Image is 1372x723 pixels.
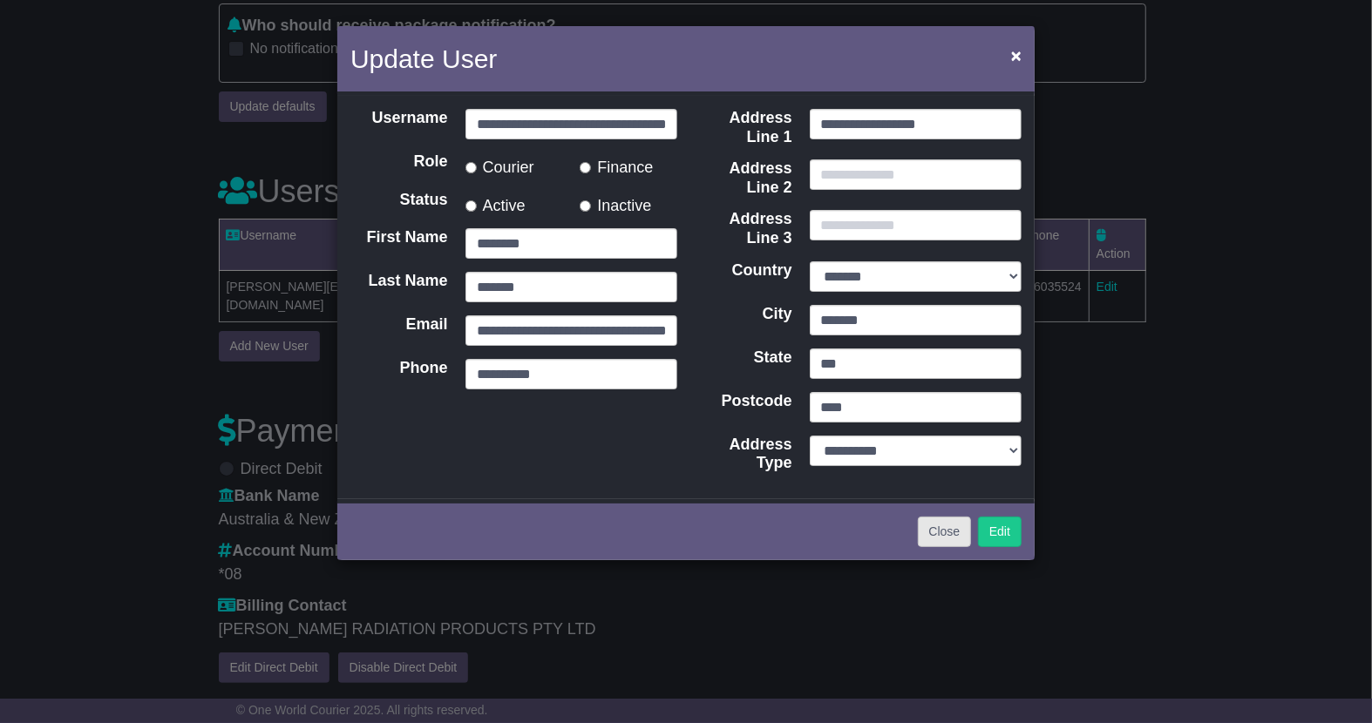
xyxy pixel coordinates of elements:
label: Role [342,152,457,178]
label: Status [342,191,457,216]
label: Courier [465,152,534,178]
label: First Name [342,228,457,259]
label: Country [686,261,801,292]
input: Courier [465,162,477,173]
span: × [1011,45,1022,65]
label: Last Name [342,272,457,302]
label: Phone [342,359,457,389]
input: Finance [580,162,591,173]
h4: Update User [350,39,497,78]
label: Postcode [686,392,801,422]
input: Active [465,200,477,212]
button: Close [1002,37,1030,73]
label: Email [342,315,457,346]
button: Edit [978,517,1022,547]
label: Address Line 2 [686,159,801,197]
label: State [686,348,801,379]
label: Address Type [686,436,801,473]
label: Active [465,191,526,216]
button: Close [918,517,972,547]
label: City [686,305,801,335]
label: Finance [580,152,653,178]
label: Address Line 3 [686,210,801,247]
label: Inactive [580,191,651,216]
label: Username [342,109,457,139]
label: Address Line 1 [686,109,801,146]
input: Inactive [580,200,591,212]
